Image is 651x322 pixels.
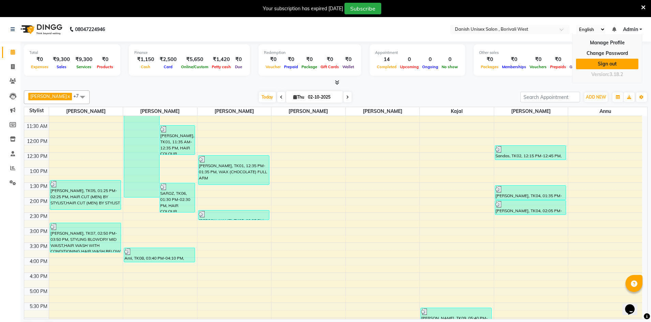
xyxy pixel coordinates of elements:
[24,107,49,114] div: Stylist
[17,20,64,39] img: logo
[95,56,115,63] div: ₹0
[495,201,566,215] div: [PERSON_NAME], TK04, 02:05 PM-02:35 PM, HAIR WASH WITH CONDITIONING HAIR WASH MEN
[29,50,115,56] div: Total
[179,56,210,63] div: ₹5,650
[282,56,300,63] div: ₹0
[319,56,341,63] div: ₹0
[233,56,245,63] div: ₹0
[344,3,381,14] button: Subscribe
[28,183,49,190] div: 1:30 PM
[528,56,548,63] div: ₹0
[271,107,345,116] span: [PERSON_NAME]
[440,56,460,63] div: 0
[528,64,548,69] span: Vouchers
[28,198,49,205] div: 2:00 PM
[398,56,420,63] div: 0
[341,64,356,69] span: Wallet
[28,213,49,220] div: 2:30 PM
[440,64,460,69] span: No show
[28,273,49,280] div: 4:30 PM
[548,64,568,69] span: Prepaids
[300,56,319,63] div: ₹0
[25,123,49,130] div: 11:30 AM
[124,78,159,197] div: [PERSON_NAME], TK03, 10:00 AM-02:00 PM, [MEDICAL_DATA] -UP TO NECK
[75,20,105,39] b: 08047224946
[134,50,245,56] div: Finance
[420,64,440,69] span: Ongoing
[162,64,174,69] span: Card
[30,93,67,99] span: [PERSON_NAME]
[124,248,195,262] div: Ami, TK08, 03:40 PM-04:10 PM, HAIR WASH WITH CONDITIONING HAIR WASH BELOW SHOULDER
[398,64,420,69] span: Upcoming
[264,50,356,56] div: Redemption
[29,64,50,69] span: Expenses
[134,56,157,63] div: ₹1,150
[306,92,340,102] input: 2025-10-02
[494,107,568,116] span: [PERSON_NAME]
[622,295,644,315] iframe: chat widget
[50,223,121,252] div: [PERSON_NAME], TK07, 02:50 PM-03:50 PM, STYLING BLOWDRY MID WAIST,HAIR WASH WITH CONDITIONING HAI...
[495,146,566,160] div: Sandas, TK02, 12:15 PM-12:45 PM, HAIR CUT (MEN) BY STYLIST
[264,56,282,63] div: ₹0
[160,126,195,155] div: [PERSON_NAME], TK01, 11:35 AM-12:35 PM, HAIR COLOUR (WOMEN) INOA COLOUR TOUCHUP 2 INCH
[282,64,300,69] span: Prepaid
[28,303,49,310] div: 5:30 PM
[26,153,49,160] div: 12:30 PM
[576,48,638,59] a: Change Password
[495,186,566,200] div: [PERSON_NAME], TK04, 01:35 PM-02:05 PM, BASIC SERVICE (MEN) STYLE SHAVE
[73,93,84,99] span: +7
[160,183,195,212] div: SAROZ, TK06, 01:30 PM-02:30 PM, HAIR COLOUR (WOMEN) INOA COLOUR TOUCHUP 1INCH
[259,92,276,102] span: Today
[263,5,343,12] div: Your subscription has expired [DATE]
[210,64,233,69] span: Petty cash
[49,107,123,116] span: [PERSON_NAME]
[576,59,638,69] a: Sign out
[197,107,271,116] span: [PERSON_NAME]
[375,56,398,63] div: 14
[95,64,115,69] span: Products
[375,64,398,69] span: Completed
[479,50,590,56] div: Other sales
[179,64,210,69] span: Online/Custom
[264,64,282,69] span: Voucher
[50,56,73,63] div: ₹9,300
[500,56,528,63] div: ₹0
[123,107,197,116] span: [PERSON_NAME]
[568,56,590,63] div: ₹0
[198,156,269,185] div: [PERSON_NAME], TK01, 12:35 PM-01:35 PM, WAX (CHOCOLATE) FULL ARM
[576,70,638,79] div: Version:3.18.2
[568,64,590,69] span: Gift Cards
[67,93,70,99] a: x
[479,56,500,63] div: ₹0
[157,56,179,63] div: ₹2,500
[500,64,528,69] span: Memberships
[319,64,341,69] span: Gift Cards
[198,210,269,220] div: [PERSON_NAME], TK05, 02:25 PM-02:45 PM, FACE MASSAGE
[375,50,460,56] div: Appointment
[55,64,68,69] span: Sales
[420,107,494,116] span: kajal
[346,107,420,116] span: [PERSON_NAME]
[73,56,95,63] div: ₹9,300
[576,38,638,48] a: Manage Profile
[26,138,49,145] div: 12:00 PM
[341,56,356,63] div: ₹0
[28,258,49,265] div: 4:00 PM
[292,94,306,100] span: Thu
[586,94,606,100] span: ADD NEW
[623,26,638,33] span: Admin
[584,92,608,102] button: ADD NEW
[520,92,580,102] input: Search Appointment
[75,64,93,69] span: Services
[139,64,152,69] span: Cash
[300,64,319,69] span: Package
[568,107,642,116] span: Annu
[28,228,49,235] div: 3:00 PM
[28,243,49,250] div: 3:30 PM
[28,168,49,175] div: 1:00 PM
[210,56,233,63] div: ₹1,420
[548,56,568,63] div: ₹0
[50,180,121,209] div: [PERSON_NAME], TK05, 01:25 PM-02:25 PM, HAIR CUT (MEN) BY STYLIST,HAIR CUT (MEN) BY STYLIST
[29,56,50,63] div: ₹0
[420,56,440,63] div: 0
